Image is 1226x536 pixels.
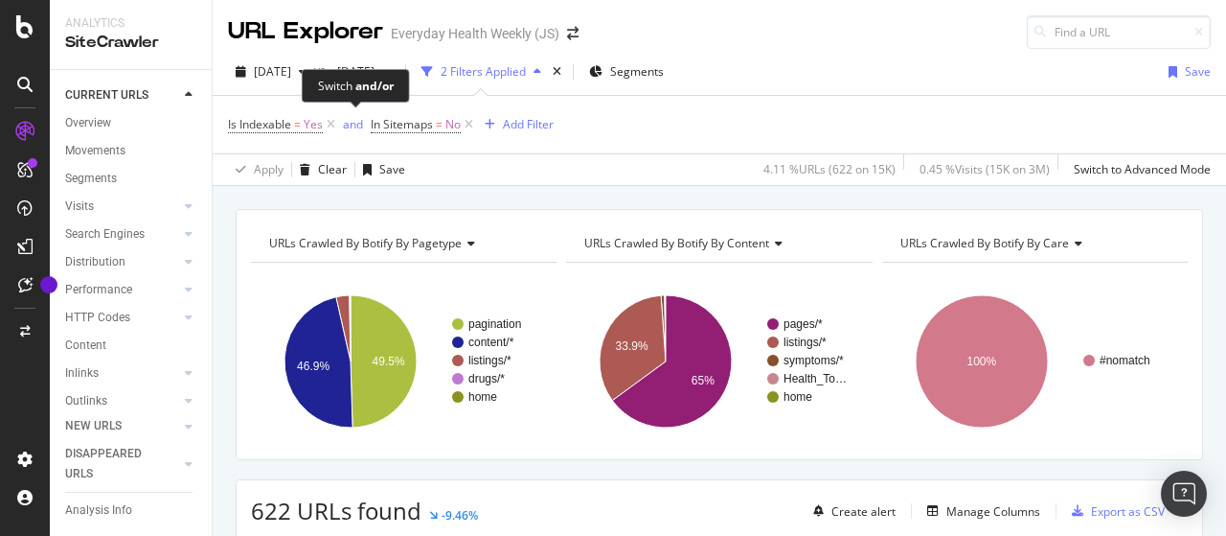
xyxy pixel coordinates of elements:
button: Switch to Advanced Mode [1066,154,1211,185]
a: Analysis Info [65,501,198,521]
a: CURRENT URLS [65,85,179,105]
button: [DATE] [329,57,397,87]
div: Inlinks [65,363,99,384]
div: Content [65,336,106,356]
text: 65% [692,374,715,387]
h4: URLs Crawled By Botify By care [897,228,1170,259]
div: Export as CSV [1091,503,1165,520]
div: Analysis Info [65,501,132,521]
span: 2025 Sep. 21st [254,63,291,80]
button: Create alert [806,496,896,526]
span: Is Indexable [228,116,291,132]
text: home [783,390,812,404]
a: Visits [65,197,179,217]
div: URL Explorer [228,15,383,48]
text: content/* [468,336,514,349]
div: -9.46% [442,507,478,524]
span: No [445,111,461,138]
text: 33.9% [616,339,648,353]
a: Movements [65,141,198,161]
div: Performance [65,280,132,300]
div: Segments [65,169,117,189]
span: 2025 Sep. 14th [329,63,375,80]
span: Yes [304,111,323,138]
a: Inlinks [65,363,179,384]
button: [DATE] [228,57,314,87]
span: Segments [610,63,664,80]
div: Add Filter [503,116,554,132]
div: Outlinks [65,391,107,411]
div: Clear [318,161,347,177]
text: 49.5% [373,355,405,368]
span: = [294,116,301,132]
text: 100% [966,355,996,368]
a: Search Engines [65,224,179,245]
div: HTTP Codes [65,308,130,328]
text: listings/* [783,336,827,349]
text: 46.9% [297,360,329,373]
div: Create alert [831,503,896,520]
text: listings/* [468,354,511,367]
h4: URLs Crawled By Botify By pagetype [265,228,539,259]
text: #nomatch [1100,354,1150,367]
a: HTTP Codes [65,308,179,328]
svg: A chart. [566,278,867,445]
button: Add Filter [477,113,554,136]
div: Search Engines [65,224,145,245]
button: and [343,115,363,133]
div: Overview [65,113,111,133]
div: CURRENT URLS [65,85,148,105]
div: Switch [318,78,394,94]
a: Overview [65,113,198,133]
text: pages/* [783,317,823,331]
div: Movements [65,141,125,161]
text: pagination [468,317,521,331]
svg: A chart. [251,278,552,445]
div: Manage Columns [946,503,1040,520]
span: URLs Crawled By Botify By content [584,235,769,251]
text: drugs/* [468,372,505,385]
div: Visits [65,197,94,217]
a: Performance [65,280,179,300]
a: NEW URLS [65,416,179,436]
div: DISAPPEARED URLS [65,444,162,484]
div: 2 Filters Applied [441,63,526,80]
a: Content [65,336,198,356]
div: Analytics [65,15,196,32]
text: home [468,390,497,404]
div: Tooltip anchor [40,276,57,293]
div: arrow-right-arrow-left [567,27,579,40]
a: DISAPPEARED URLS [65,444,179,484]
div: Everyday Health Weekly (JS) [391,24,559,43]
button: Export as CSV [1064,496,1165,526]
button: Save [1161,57,1211,87]
span: vs [314,61,329,78]
span: 622 URLs found [251,495,421,526]
input: Find a URL [1027,15,1211,49]
span: URLs Crawled By Botify By pagetype [269,235,462,251]
text: symptoms/* [783,354,844,367]
div: and/or [355,78,394,94]
div: times [549,62,565,82]
button: 2 Filters Applied [414,57,549,87]
div: 4.11 % URLs ( 622 on 15K ) [763,161,896,177]
button: Manage Columns [919,500,1040,523]
div: Open Intercom Messenger [1161,471,1207,517]
div: Switch to Advanced Mode [1074,161,1211,177]
div: Apply [254,161,284,177]
button: Clear [292,154,347,185]
div: Save [1185,63,1211,80]
a: Distribution [65,252,179,272]
div: and [343,116,363,132]
span: = [436,116,443,132]
svg: A chart. [882,278,1183,445]
div: 0.45 % Visits ( 15K on 3M ) [919,161,1050,177]
div: Distribution [65,252,125,272]
text: Health_To… [783,372,847,385]
div: NEW URLS [65,416,122,436]
div: SiteCrawler [65,32,196,54]
div: Save [379,161,405,177]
